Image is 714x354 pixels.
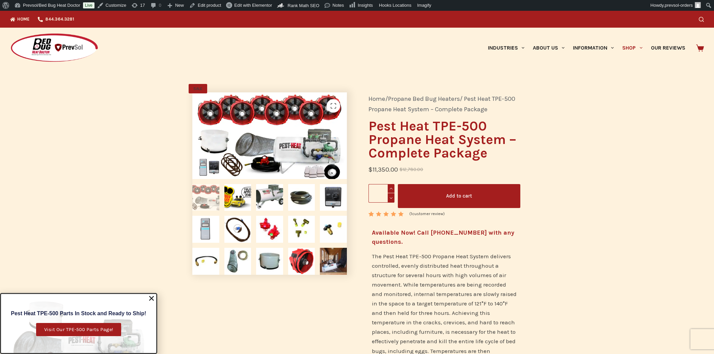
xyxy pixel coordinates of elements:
[411,211,412,216] span: 1
[372,253,517,307] span: The Pest Heat TPE-500 Propane Heat System delivers controlled, evenly distributed heat throughout...
[347,132,501,139] a: Majorly Approved Vendor by Truly Nolen
[192,132,347,139] a: Pest Heat TPE-500 Propane Heat System complete package, compare to Titan 450 Propane Bed Bug Heater
[224,184,251,211] img: Majorly Approved Vendor by Truly Nolen
[256,216,283,243] img: Red 10-PSI Regulator for Pest Heat TPE-500
[83,2,94,8] a: Live
[288,248,315,275] img: AM3700 Axial Air Mover
[528,28,569,68] a: About Us
[234,3,272,8] span: Edit with Elementor
[618,28,647,68] a: Shop
[569,28,618,68] a: Information
[4,311,153,316] h6: Pest Heat TPE-500 Parts In Stock and Ready to Ship!
[368,94,520,115] nav: Breadcrumb
[192,216,219,243] img: TEGAM Handheld Thermometer
[288,184,315,211] img: 50-foot propane hose for Pest Heat TPE-500
[409,211,445,217] a: (1customer review)
[372,228,517,246] h4: Available Now! Call [PHONE_NUMBER] with any questions.
[368,211,405,247] span: Rated out of 5 based on customer rating
[192,184,219,211] img: Pest Heat TPE-500 Propane Heat System complete package, compare to Titan 450 Propane Bed Bug Heater
[320,216,347,243] img: POL Fitting for Pest Heat TPE-500
[368,184,394,203] input: Product quantity
[484,28,689,68] nav: Primary
[368,211,373,222] span: 1
[400,167,423,172] bdi: 12,780.00
[34,11,78,28] a: 844.364.3281
[484,28,528,68] a: Industries
[368,211,405,216] div: Rated 5.00 out of 5
[665,3,693,8] span: prevsol-orders
[192,248,219,275] img: 24” Pigtail for Pest Heat TPE-500
[10,11,34,28] a: Home
[44,327,113,332] span: Visit Our TPE-500 Parts Page!
[368,166,398,173] bdi: 11,350.00
[400,167,403,172] span: $
[388,95,460,102] a: Propane Bed Bug Heaters
[398,184,520,208] button: Add to cart
[368,95,385,102] a: Home
[256,184,283,211] img: Pest Heat TPE-500 Propane Heater to treat bed bugs, termites, and stored pests such as Grain Beatles
[148,295,155,302] a: Close
[347,92,501,179] img: Majorly Approved Vendor by Truly Nolen
[647,28,689,68] a: Our Reviews
[503,300,505,307] span: °
[224,216,251,243] img: 50 foot temperature probe
[699,17,704,22] button: Search
[189,84,207,93] span: SALE
[484,300,503,307] span: F to 140
[320,184,347,211] img: TEGAM 6-way Switch
[288,216,315,243] img: T-Block Fitting for Pest Heat TPE-500
[368,119,520,160] h1: Pest Heat TPE-500 Propane Heat System – Complete Package
[10,11,78,28] nav: Top Menu
[256,248,283,275] img: Metal 18” duct adapter for Pest Heat TPE-500
[368,166,373,173] span: $
[192,92,347,179] img: Pest Heat TPE-500 Propane Heat System complete package, compare to Titan 450 Propane Bed Bug Heater
[287,3,319,8] span: Rank Math SEO
[320,248,347,275] img: Pest Heat TPE-500 Propane Heater Treating Bed Bugs in a Camp
[224,248,251,275] img: 18” by 25’ mylar duct for Pest Heat TPE-500
[327,99,340,113] a: View full-screen image gallery
[36,323,121,336] a: Visit Our TPE-500 Parts Page!
[482,300,484,307] span: °
[10,33,99,63] img: Prevsol/Bed Bug Heat Doctor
